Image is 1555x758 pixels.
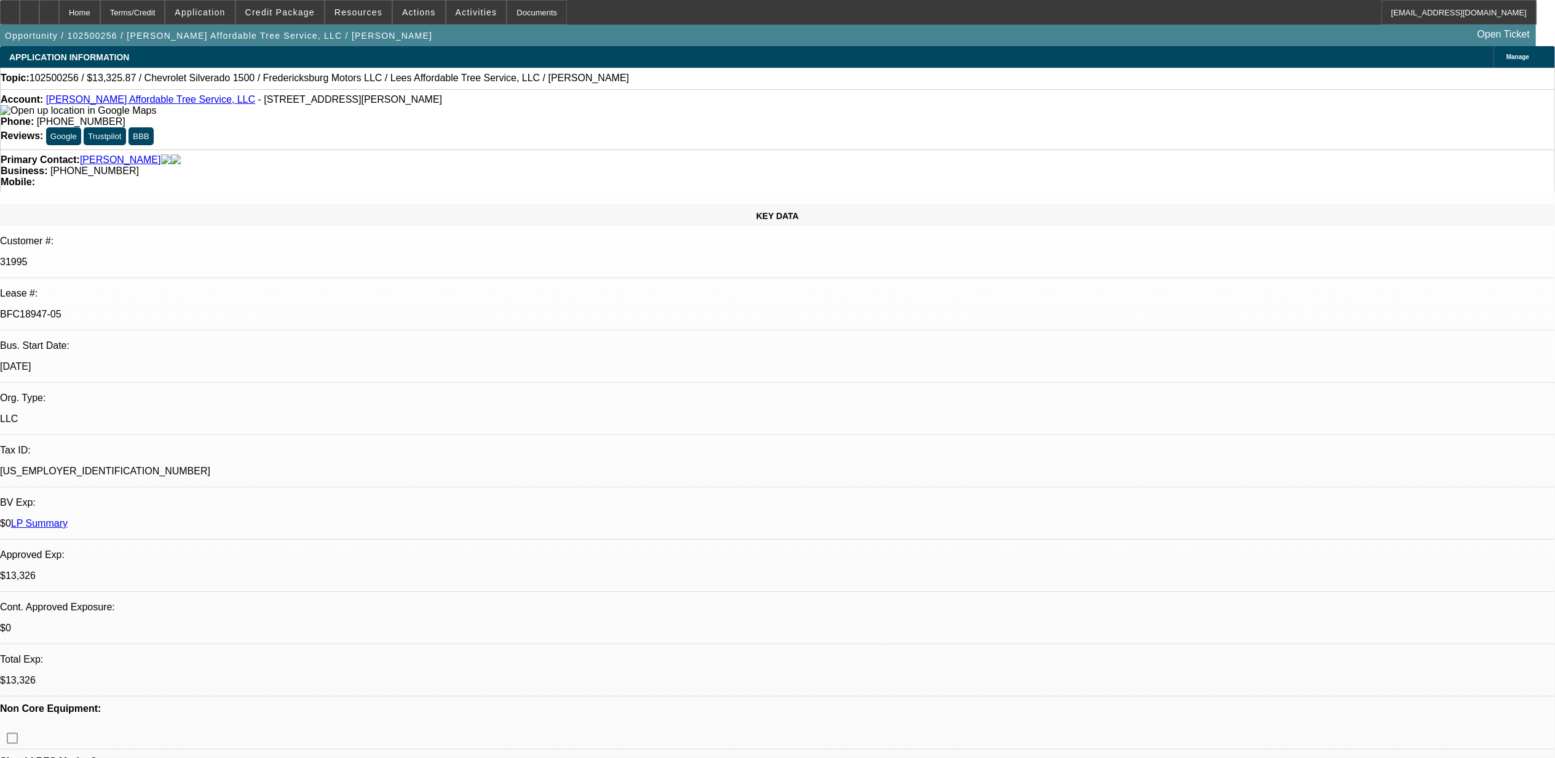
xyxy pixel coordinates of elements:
[46,94,255,105] a: [PERSON_NAME] Affordable Tree Service, LLC
[446,1,507,24] button: Activities
[171,154,181,166] img: linkedin-icon.png
[50,166,139,176] span: [PHONE_NUMBER]
[334,7,382,17] span: Resources
[161,154,171,166] img: facebook-icon.png
[1473,24,1535,45] a: Open Ticket
[1506,54,1529,60] span: Manage
[245,7,315,17] span: Credit Package
[30,73,629,84] span: 102500256 / $13,325.87 / Chevrolet Silverado 1500 / Fredericksburg Motors LLC / Lees Affordable T...
[129,127,154,145] button: BBB
[11,518,68,529] a: LP Summary
[402,7,436,17] span: Actions
[756,211,799,221] span: KEY DATA
[1,154,80,166] strong: Primary Contact:
[37,116,125,127] span: [PHONE_NUMBER]
[1,94,43,105] strong: Account:
[5,31,432,41] span: Opportunity / 102500256 / [PERSON_NAME] Affordable Tree Service, LLC / [PERSON_NAME]
[165,1,234,24] button: Application
[325,1,392,24] button: Resources
[236,1,324,24] button: Credit Package
[1,105,156,116] a: View Google Maps
[1,105,156,116] img: Open up location in Google Maps
[258,94,443,105] span: - [STREET_ADDRESS][PERSON_NAME]
[9,52,129,62] span: APPLICATION INFORMATION
[84,127,125,145] button: Trustpilot
[1,130,43,141] strong: Reviews:
[46,127,81,145] button: Google
[393,1,445,24] button: Actions
[175,7,225,17] span: Application
[1,166,47,176] strong: Business:
[456,7,497,17] span: Activities
[1,73,30,84] strong: Topic:
[1,177,35,187] strong: Mobile:
[1,116,34,127] strong: Phone:
[80,154,161,166] a: [PERSON_NAME]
